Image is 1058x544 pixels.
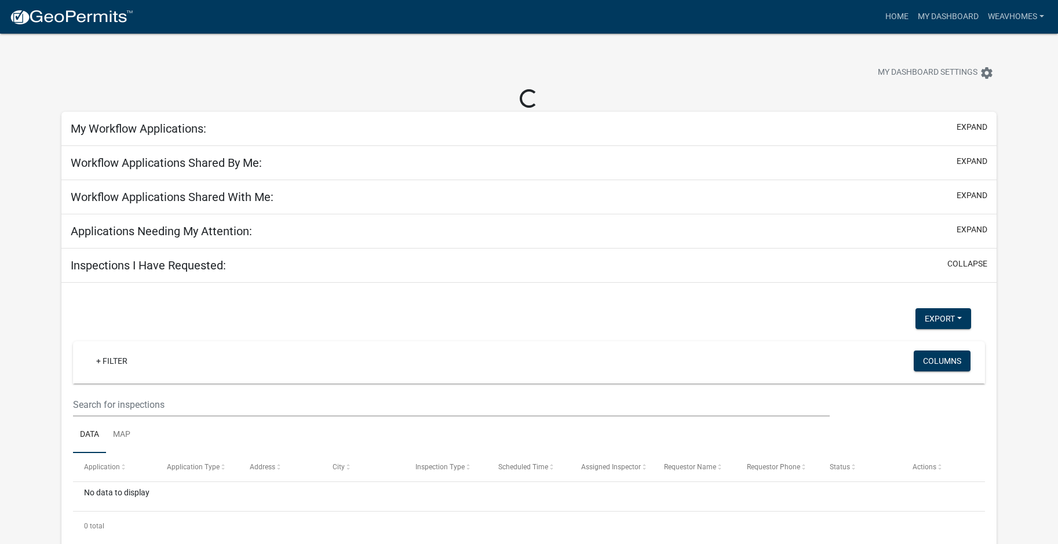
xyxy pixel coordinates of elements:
[71,190,273,204] h5: Workflow Applications Shared With Me:
[878,66,977,80] span: My Dashboard Settings
[404,453,487,481] datatable-header-cell: Inspection Type
[980,66,994,80] i: settings
[73,417,106,454] a: Data
[747,463,800,471] span: Requestor Phone
[498,463,548,471] span: Scheduled Time
[736,453,819,481] datatable-header-cell: Requestor Phone
[983,6,1049,28] a: Weavhomes
[913,6,983,28] a: My Dashboard
[830,463,850,471] span: Status
[957,155,987,167] button: expand
[957,224,987,236] button: expand
[902,453,984,481] datatable-header-cell: Actions
[167,463,220,471] span: Application Type
[71,258,226,272] h5: Inspections I Have Requested:
[947,258,987,270] button: collapse
[487,453,570,481] datatable-header-cell: Scheduled Time
[73,512,984,541] div: 0 total
[819,453,902,481] datatable-header-cell: Status
[73,393,830,417] input: Search for inspections
[869,61,1003,84] button: My Dashboard Settingssettings
[914,351,971,371] button: Columns
[250,463,275,471] span: Address
[71,156,262,170] h5: Workflow Applications Shared By Me:
[957,121,987,133] button: expand
[156,453,239,481] datatable-header-cell: Application Type
[71,122,206,136] h5: My Workflow Applications:
[957,189,987,202] button: expand
[239,453,322,481] datatable-header-cell: Address
[570,453,653,481] datatable-header-cell: Assigned Inspector
[915,308,971,329] button: Export
[653,453,736,481] datatable-header-cell: Requestor Name
[333,463,345,471] span: City
[581,463,641,471] span: Assigned Inspector
[881,6,913,28] a: Home
[415,463,465,471] span: Inspection Type
[84,463,120,471] span: Application
[71,224,252,238] h5: Applications Needing My Attention:
[664,463,716,471] span: Requestor Name
[913,463,936,471] span: Actions
[106,417,137,454] a: Map
[73,453,156,481] datatable-header-cell: Application
[87,351,137,371] a: + Filter
[73,482,984,511] div: No data to display
[322,453,404,481] datatable-header-cell: City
